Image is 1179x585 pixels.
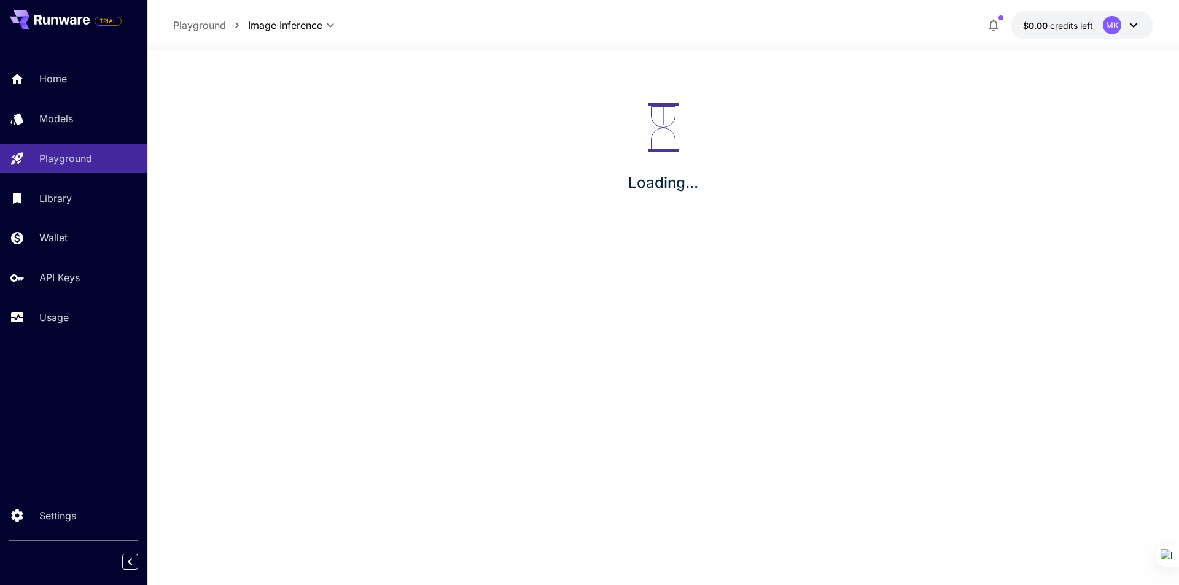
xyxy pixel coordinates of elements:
p: Home [39,71,67,86]
p: Image Inference [179,153,235,162]
button: Collapse sidebar [122,554,138,570]
span: Image Inference [248,18,322,33]
p: ControlNet Preprocess [177,243,256,252]
p: Playground [39,151,92,166]
nav: breadcrumb [173,18,248,33]
div: Collapse sidebar [131,551,147,573]
p: Library [39,191,72,206]
a: Playground [173,18,226,33]
p: PhotoMaker [177,265,219,274]
button: $0.00MK [1011,11,1153,39]
span: $0.00 [1023,20,1050,31]
span: TRIAL [95,17,121,26]
p: Loading... [628,172,698,194]
div: MK [1103,16,1121,34]
p: Background Removal [177,198,251,207]
p: API Keys [39,270,80,285]
p: Models [39,111,73,126]
p: Image Upscale [177,220,228,229]
p: Usage [39,310,69,325]
p: Video Inference [177,176,232,184]
span: Add your payment card to enable full platform functionality. [95,14,122,28]
p: Settings [39,508,76,523]
div: $0.00 [1023,19,1093,32]
p: Wallet [39,230,68,245]
span: credits left [1050,20,1093,31]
